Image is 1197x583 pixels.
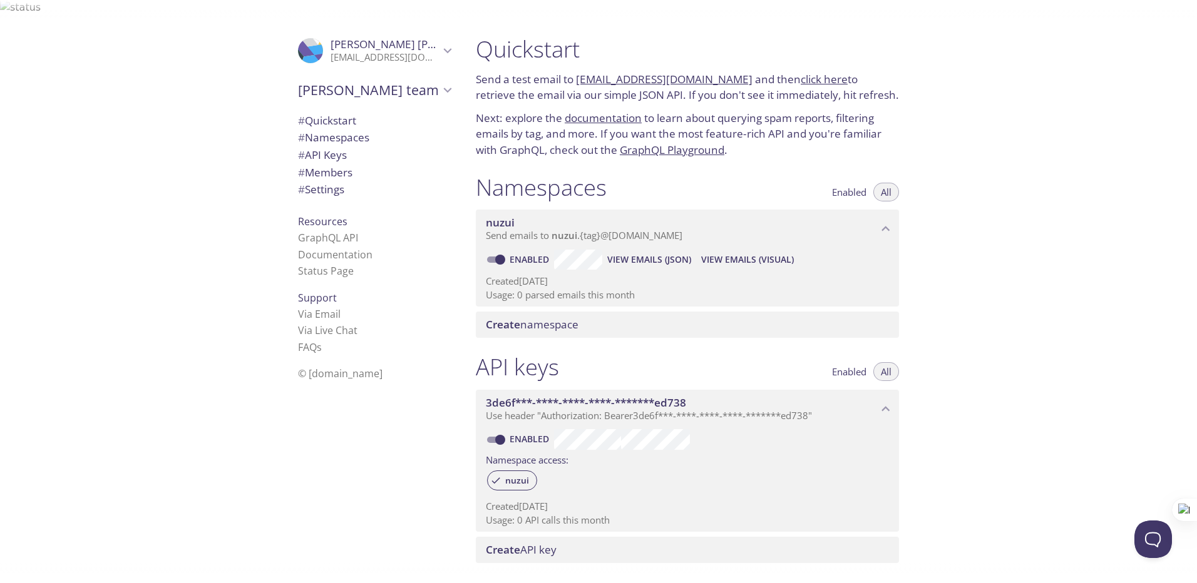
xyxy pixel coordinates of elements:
span: # [298,148,305,162]
span: View Emails (JSON) [607,252,691,267]
h1: Quickstart [476,35,899,63]
div: Quickstart [288,112,461,129]
span: Support [298,291,337,305]
div: Nelson Carvalho [288,30,461,71]
div: Nelson's team [288,74,461,106]
button: All [873,362,899,381]
div: Create namespace [476,312,899,338]
span: # [298,165,305,180]
p: Next: explore the to learn about querying spam reports, filtering emails by tag, and more. If you... [476,110,899,158]
iframe: Help Scout Beacon - Open [1134,520,1172,558]
span: [PERSON_NAME] team [298,81,439,99]
div: Members [288,164,461,181]
a: Via Email [298,307,341,321]
h1: Namespaces [476,173,607,201]
span: Create [486,317,520,332]
span: nuzui [486,215,515,230]
span: # [298,130,305,144]
div: nuzui namespace [476,210,899,248]
span: Members [298,165,352,180]
button: View Emails (JSON) [602,250,696,270]
button: View Emails (Visual) [696,250,799,270]
a: documentation [565,111,642,125]
div: Namespaces [288,129,461,146]
span: nuzui [552,229,577,241]
span: View Emails (Visual) [701,252,794,267]
span: [PERSON_NAME] [PERSON_NAME] [331,37,502,51]
span: Settings [298,182,344,196]
a: FAQ [298,340,322,354]
div: API Keys [288,146,461,164]
span: API key [486,542,557,557]
a: [EMAIL_ADDRESS][DOMAIN_NAME] [576,72,753,86]
div: Create API Key [476,537,899,563]
span: Send emails to . {tag} @[DOMAIN_NAME] [486,229,682,241]
button: All [873,183,899,201]
a: GraphQL API [298,231,358,245]
span: nuzui [498,475,537,486]
button: Enabled [825,362,874,381]
a: Documentation [298,248,372,261]
button: Enabled [825,183,874,201]
span: Quickstart [298,113,356,128]
p: Created [DATE] [486,275,889,288]
a: Status Page [298,264,354,278]
span: Namespaces [298,130,369,144]
span: s [317,340,322,354]
span: # [298,182,305,196]
p: [EMAIL_ADDRESS][DOMAIN_NAME] [331,51,439,64]
h1: API keys [476,353,559,381]
span: © [DOMAIN_NAME] [298,367,383,380]
a: click here [801,72,848,86]
div: nuzui [487,470,537,490]
div: Team Settings [288,181,461,198]
p: Created [DATE] [486,500,889,513]
span: Resources [298,215,347,228]
span: namespace [486,317,578,332]
span: API Keys [298,148,347,162]
p: Usage: 0 API calls this month [486,514,889,527]
span: # [298,113,305,128]
p: Usage: 0 parsed emails this month [486,288,889,302]
p: Send a test email to and then to retrieve the email via our simple JSON API. If you don't see it ... [476,71,899,103]
label: Namespace access: [486,450,568,468]
a: Enabled [508,253,554,265]
span: Create [486,542,520,557]
a: Enabled [508,433,554,445]
a: GraphQL Playground [620,143,724,157]
a: Via Live Chat [298,323,357,337]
